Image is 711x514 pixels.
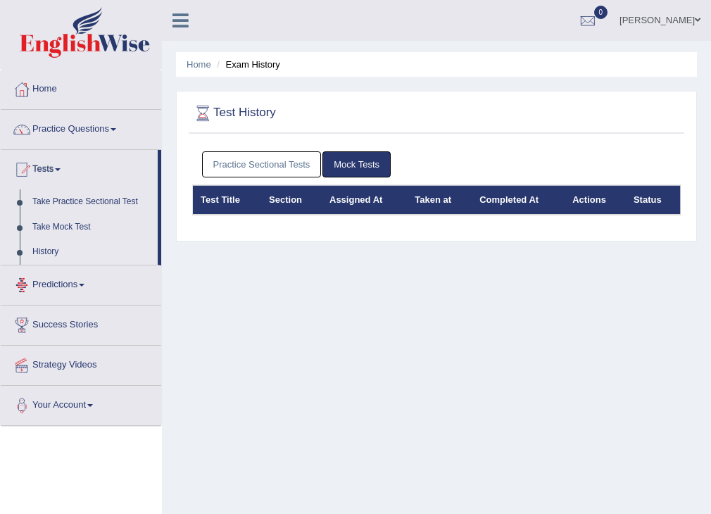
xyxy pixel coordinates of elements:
[594,6,608,19] span: 0
[26,239,158,265] a: History
[187,59,211,70] a: Home
[1,306,161,341] a: Success Stories
[261,185,322,215] th: Section
[1,70,161,105] a: Home
[1,386,161,421] a: Your Account
[193,185,262,215] th: Test Title
[1,150,158,185] a: Tests
[202,151,322,177] a: Practice Sectional Tests
[192,103,495,124] h2: Test History
[26,215,158,240] a: Take Mock Test
[322,185,407,215] th: Assigned At
[1,110,161,145] a: Practice Questions
[407,185,472,215] th: Taken at
[472,185,565,215] th: Completed At
[1,265,161,301] a: Predictions
[322,151,391,177] a: Mock Tests
[565,185,626,215] th: Actions
[626,185,681,215] th: Status
[26,189,158,215] a: Take Practice Sectional Test
[1,346,161,381] a: Strategy Videos
[213,58,280,71] li: Exam History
